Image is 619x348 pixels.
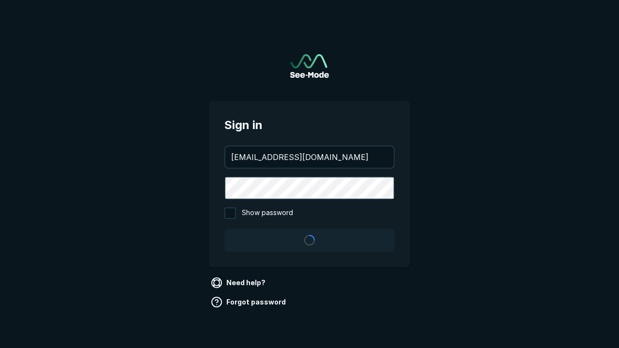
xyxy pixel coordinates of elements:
a: Go to sign in [290,54,329,78]
span: Sign in [224,116,395,134]
a: Need help? [209,275,269,290]
span: Show password [242,207,293,219]
img: See-Mode Logo [290,54,329,78]
a: Forgot password [209,294,290,310]
input: your@email.com [225,146,394,168]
